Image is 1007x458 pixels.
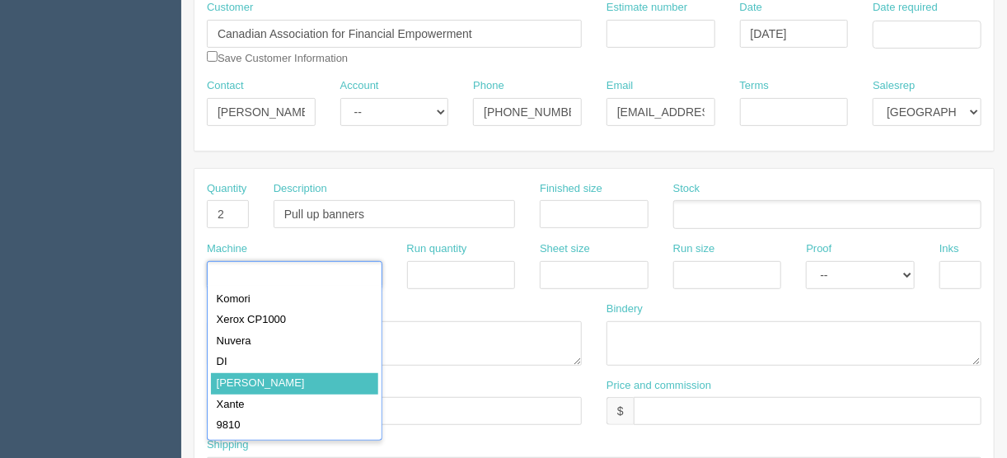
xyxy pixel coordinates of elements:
div: [PERSON_NAME] [211,373,378,395]
div: Xerox CP1000 [211,310,378,331]
div: Nuvera [211,331,378,353]
div: 9810 [211,415,378,437]
div: DI [211,352,378,373]
div: Komori [211,289,378,311]
div: Xante [211,395,378,416]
